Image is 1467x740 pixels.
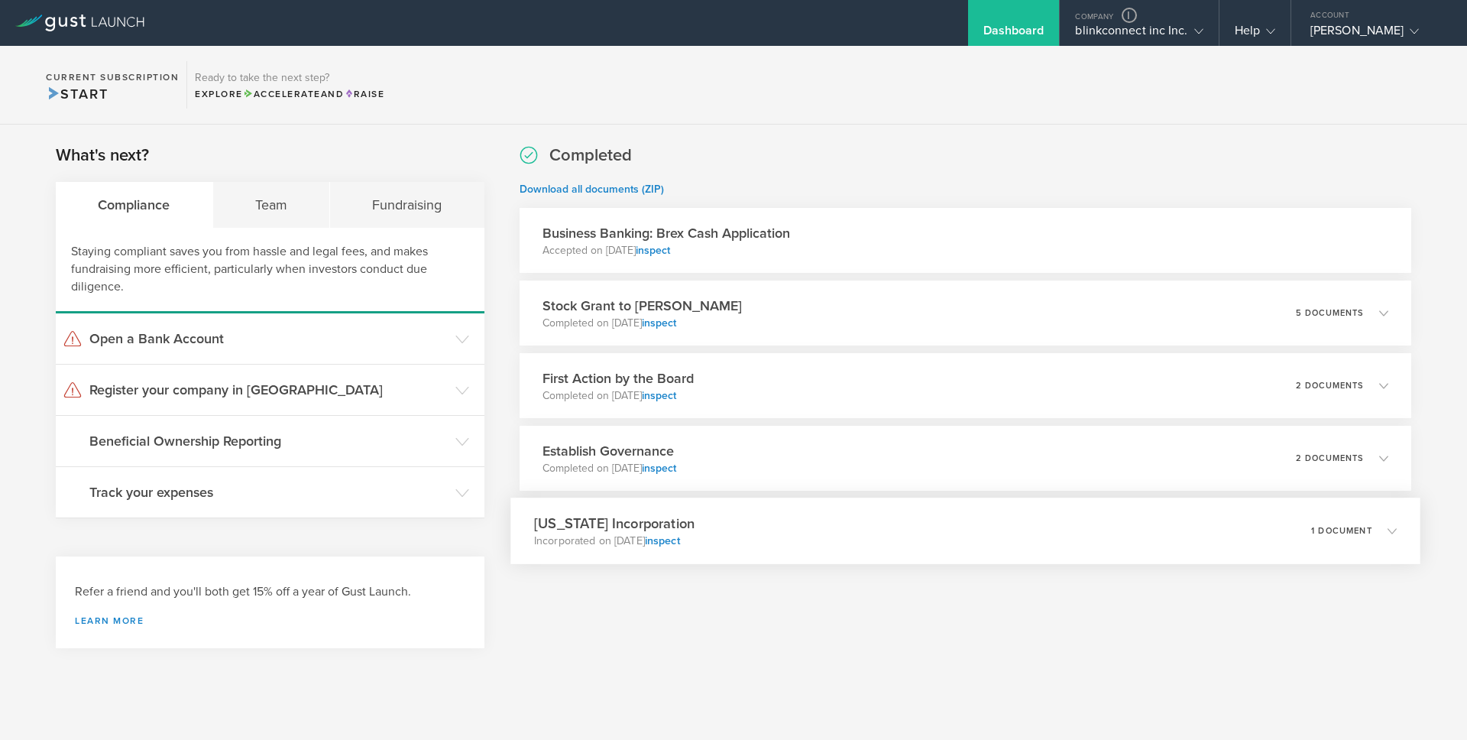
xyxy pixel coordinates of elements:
p: 1 document [1311,527,1372,535]
p: Completed on [DATE] [542,316,742,331]
a: inspect [644,534,679,547]
p: 2 documents [1296,454,1364,462]
span: and [243,89,345,99]
a: inspect [636,244,670,257]
h2: Current Subscription [46,73,179,82]
div: Ready to take the next step?ExploreAccelerateandRaise [186,61,392,109]
h3: [US_STATE] Incorporation [534,513,695,534]
p: 2 documents [1296,381,1364,390]
div: Explore [195,87,384,101]
p: Incorporated on [DATE] [534,534,695,549]
h3: Business Banking: Brex Cash Application [542,223,790,243]
p: Accepted on [DATE] [542,243,790,258]
h3: Open a Bank Account [89,329,448,349]
p: Completed on [DATE] [542,461,676,476]
div: Fundraising [330,182,484,228]
h3: Establish Governance [542,441,676,461]
div: Compliance [56,182,213,228]
span: Accelerate [243,89,321,99]
h3: Beneficial Ownership Reporting [89,431,448,451]
div: Dashboard [983,23,1044,46]
a: inspect [642,389,676,402]
h2: What's next? [56,144,149,167]
p: 5 documents [1296,309,1364,317]
div: Team [213,182,331,228]
h3: Stock Grant to [PERSON_NAME] [542,296,742,316]
p: Completed on [DATE] [542,388,694,404]
div: blinkconnect inc Inc. [1075,23,1203,46]
h3: First Action by the Board [542,368,694,388]
a: Learn more [75,616,465,625]
a: inspect [642,462,676,475]
div: Staying compliant saves you from hassle and legal fees, and makes fundraising more efficient, par... [56,228,484,313]
a: Download all documents (ZIP) [520,183,664,196]
span: Raise [344,89,384,99]
div: Help [1235,23,1275,46]
h2: Completed [549,144,632,167]
h3: Refer a friend and you'll both get 15% off a year of Gust Launch. [75,583,465,601]
div: [PERSON_NAME] [1310,23,1440,46]
a: inspect [642,316,676,329]
span: Start [46,86,108,102]
h3: Register your company in [GEOGRAPHIC_DATA] [89,380,448,400]
h3: Track your expenses [89,482,448,502]
h3: Ready to take the next step? [195,73,384,83]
